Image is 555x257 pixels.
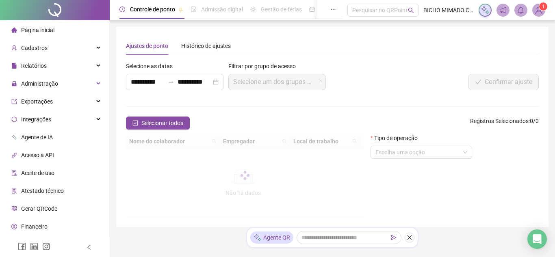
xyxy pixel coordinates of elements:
span: ellipsis [330,6,336,12]
span: instagram [42,242,50,251]
span: Atestado técnico [21,188,64,194]
label: Selecione as datas [126,62,178,71]
span: lock [11,81,17,86]
img: sparkle-icon.fc2bf0ac1784a2077858766a79e2daf3.svg [481,6,490,15]
span: dashboard [309,6,315,12]
span: search [408,7,414,13]
span: : 0 / 0 [470,117,539,130]
span: Exportações [21,98,53,105]
span: 1 [542,4,545,9]
div: Open Intercom Messenger [527,229,547,249]
img: 8029 [533,4,545,16]
button: Selecionar todos [126,117,190,130]
span: Financeiro [21,223,48,230]
span: sun [250,6,256,12]
button: Confirmar ajuste [468,74,539,90]
span: Gerar QRCode [21,205,57,212]
span: api [11,152,17,158]
span: user-add [11,45,17,51]
span: Controle de ponto [130,6,175,13]
span: facebook [18,242,26,251]
span: swap-right [168,79,174,85]
label: Filtrar por grupo de acesso [228,62,301,71]
span: export [11,99,17,104]
span: BICHO MIMADO CLÍNICA E PET SHOP [423,6,474,15]
span: file-done [191,6,196,12]
label: Tipo de operação [371,134,423,143]
span: to [168,79,174,85]
span: left [86,244,92,250]
span: Gestão de férias [261,6,302,13]
span: close [407,235,412,240]
span: Integrações [21,116,51,123]
span: bell [517,6,525,14]
span: notification [499,6,507,14]
span: check-square [132,120,138,126]
div: Agente QR [250,231,293,244]
span: Página inicial [21,27,54,33]
span: send [391,235,397,240]
span: file [11,63,17,69]
div: Ajustes de ponto [126,41,168,50]
span: Relatórios [21,63,47,69]
span: clock-circle [119,6,125,12]
span: loading [317,80,321,84]
span: linkedin [30,242,38,251]
span: Acesso à API [21,152,54,158]
span: Aceite de uso [21,170,54,176]
span: Administração [21,80,58,87]
span: sync [11,117,17,122]
span: home [11,27,17,33]
span: dollar [11,224,17,229]
span: audit [11,170,17,176]
span: pushpin [178,7,183,12]
sup: Atualize o seu contato no menu Meus Dados [539,2,547,11]
span: Admissão digital [201,6,243,13]
span: Agente de IA [21,134,53,140]
span: solution [11,188,17,194]
img: sparkle-icon.fc2bf0ac1784a2077858766a79e2daf3.svg [254,233,262,242]
span: qrcode [11,206,17,212]
div: Histórico de ajustes [181,41,231,50]
span: Registros Selecionados [470,118,529,124]
span: Cadastros [21,45,48,51]
span: Selecionar todos [141,119,183,127]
